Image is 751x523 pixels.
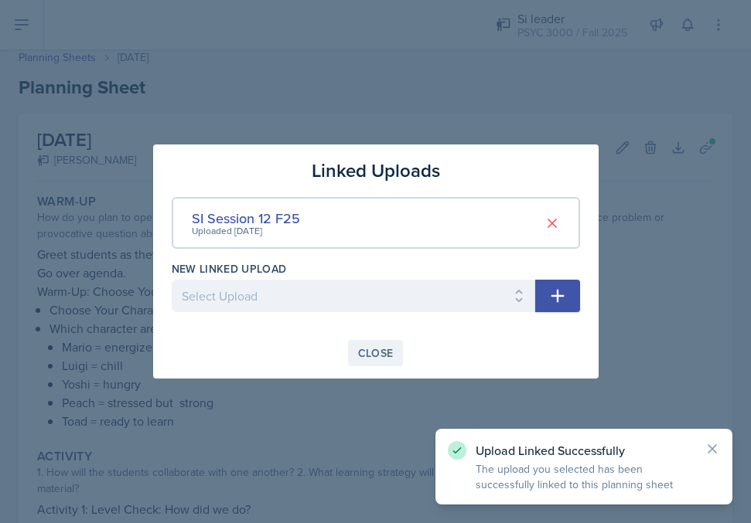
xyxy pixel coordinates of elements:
h3: Linked Uploads [312,157,440,185]
div: Uploaded [DATE] [192,224,300,238]
div: Close [358,347,394,359]
label: New Linked Upload [172,261,287,277]
div: SI Session 12 F25 [192,208,300,229]
p: The upload you selected has been successfully linked to this planning sheet [476,461,692,492]
p: Upload Linked Successfully [476,443,692,458]
button: Close [348,340,404,366]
